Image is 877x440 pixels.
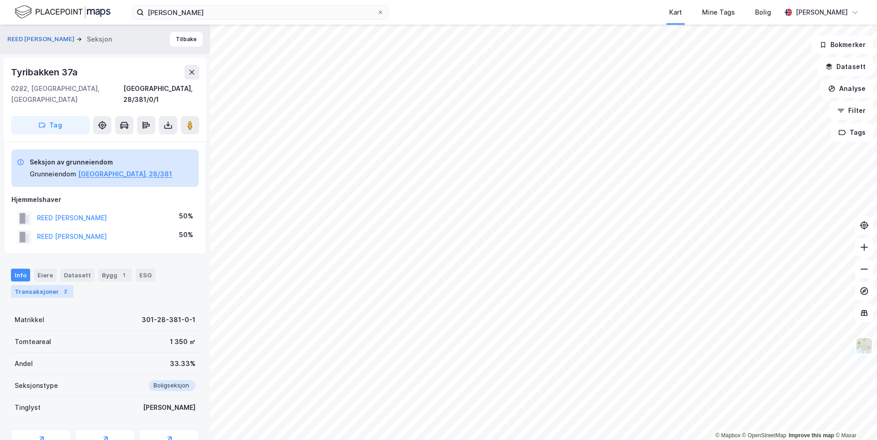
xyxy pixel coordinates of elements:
[30,157,172,168] div: Seksjon av grunneiendom
[755,7,771,18] div: Bolig
[170,358,195,369] div: 33.33%
[179,229,193,240] div: 50%
[831,396,877,440] iframe: Chat Widget
[15,380,58,391] div: Seksjonstype
[15,4,111,20] img: logo.f888ab2527a4732fd821a326f86c7f29.svg
[831,396,877,440] div: Kontrollprogram for chat
[669,7,682,18] div: Kart
[796,7,848,18] div: [PERSON_NAME]
[34,269,57,281] div: Eiere
[702,7,735,18] div: Mine Tags
[61,287,70,296] div: 2
[179,211,193,222] div: 50%
[11,269,30,281] div: Info
[15,336,51,347] div: Tomteareal
[87,34,112,45] div: Seksjon
[818,58,873,76] button: Datasett
[123,83,199,105] div: [GEOGRAPHIC_DATA], 28/381/0/1
[119,270,128,280] div: 1
[742,432,787,439] a: OpenStreetMap
[829,101,873,120] button: Filter
[60,269,95,281] div: Datasett
[170,336,195,347] div: 1 350 ㎡
[15,402,41,413] div: Tinglyst
[144,5,377,19] input: Søk på adresse, matrikkel, gårdeiere, leietakere eller personer
[30,169,76,180] div: Grunneiendom
[789,432,834,439] a: Improve this map
[831,123,873,142] button: Tags
[812,36,873,54] button: Bokmerker
[11,194,199,205] div: Hjemmelshaver
[15,358,33,369] div: Andel
[11,65,79,80] div: Tyribakken 37a
[143,402,195,413] div: [PERSON_NAME]
[78,169,172,180] button: [GEOGRAPHIC_DATA], 28/381
[98,269,132,281] div: Bygg
[7,35,76,44] button: REED [PERSON_NAME]
[820,80,873,98] button: Analyse
[11,83,123,105] div: 0282, [GEOGRAPHIC_DATA], [GEOGRAPHIC_DATA]
[142,314,195,325] div: 301-28-381-0-1
[15,314,44,325] div: Matrikkel
[11,116,90,134] button: Tag
[715,432,740,439] a: Mapbox
[11,285,74,298] div: Transaksjoner
[170,32,203,47] button: Tilbake
[856,337,873,355] img: Z
[136,269,155,281] div: ESG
